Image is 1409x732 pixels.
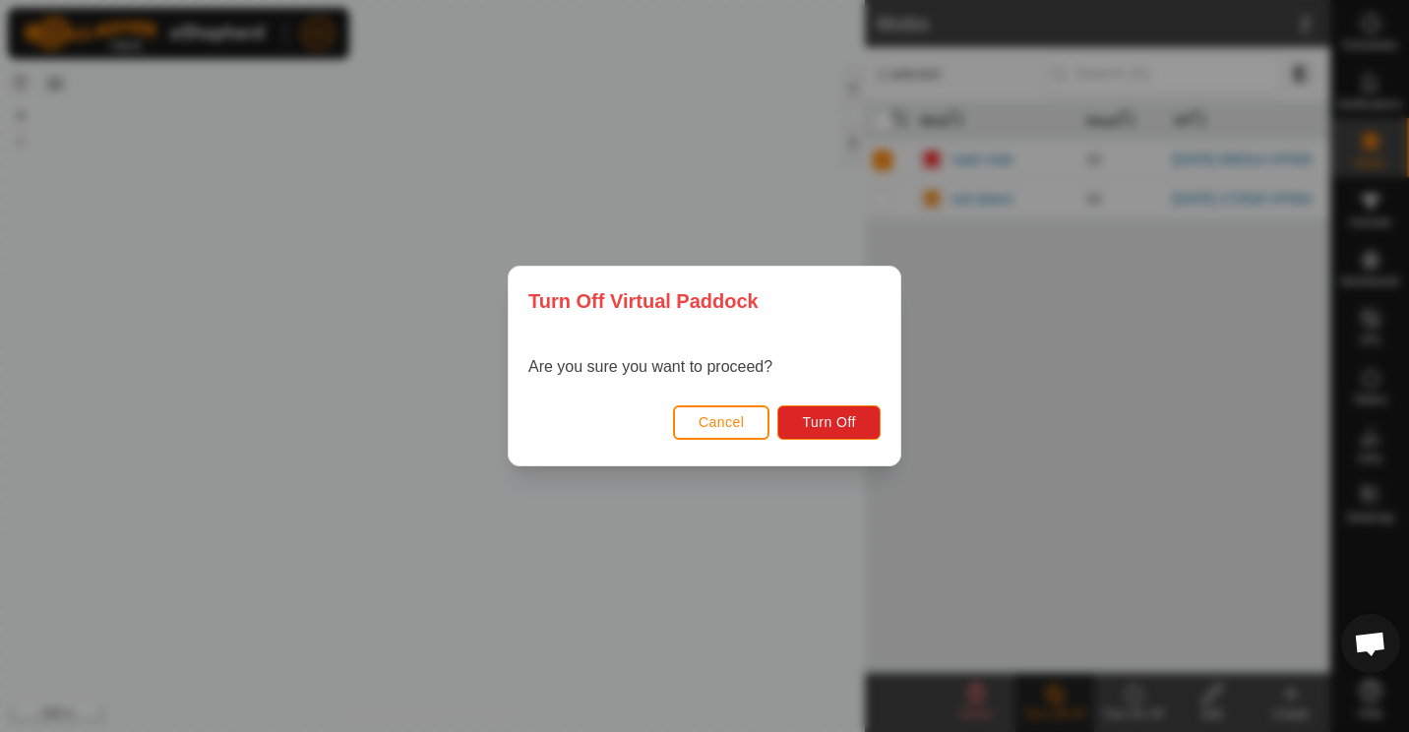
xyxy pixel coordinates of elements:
button: Turn Off [777,405,881,440]
p: Are you sure you want to proceed? [528,355,772,379]
span: Turn Off Virtual Paddock [528,286,759,316]
div: Open chat [1341,614,1400,673]
span: Turn Off [802,414,856,430]
button: Cancel [673,405,770,440]
span: Cancel [699,414,745,430]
